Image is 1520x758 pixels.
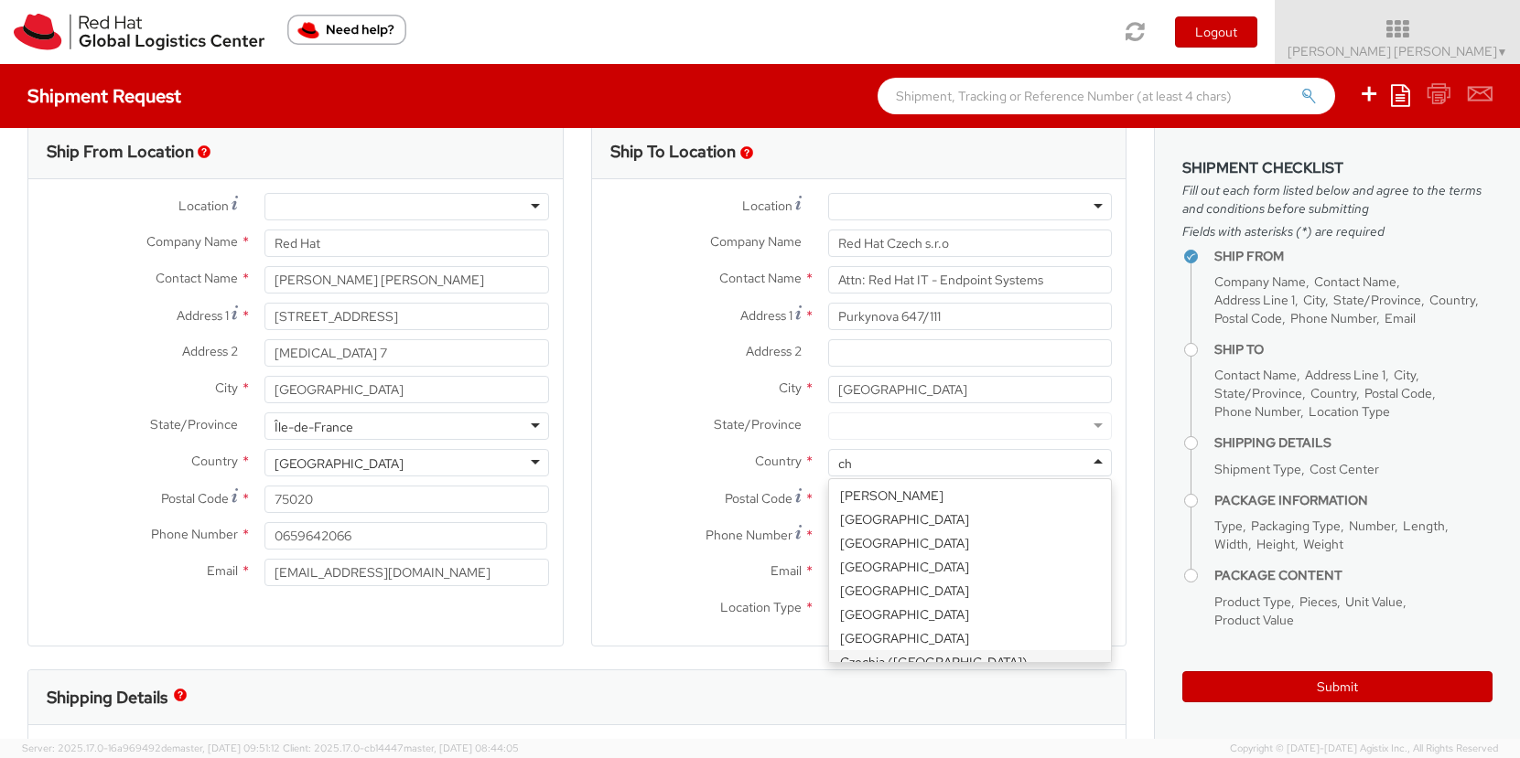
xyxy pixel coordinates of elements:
h4: Ship To [1214,343,1493,357]
span: Location [178,198,229,214]
span: Copyright © [DATE]-[DATE] Agistix Inc., All Rights Reserved [1230,742,1498,756]
button: Need help? [287,15,406,45]
div: [GEOGRAPHIC_DATA] [829,507,1111,531]
span: Type [1214,518,1243,534]
h4: Package Information [1214,494,1493,507]
h3: Shipping Details [47,689,167,707]
div: [GEOGRAPHIC_DATA] [275,454,404,473]
span: Pieces [1299,593,1337,610]
div: [GEOGRAPHIC_DATA] [829,531,1111,555]
span: State/Province [714,416,802,432]
span: Fields with asterisks (*) are required [1182,222,1493,240]
span: Email [207,562,238,579]
span: Address Line 1 [1214,292,1295,308]
span: Length [1403,518,1445,534]
span: State/Province [1214,385,1302,401]
span: Address 1 [177,307,229,324]
span: City [1394,367,1416,383]
span: Postal Code [1364,385,1432,401]
div: Czechia ([GEOGRAPHIC_DATA]) [829,650,1111,674]
span: Phone Number [151,526,238,542]
span: Postal Code [161,490,229,507]
span: [PERSON_NAME] [PERSON_NAME] [1288,43,1508,59]
span: master, [DATE] 09:51:12 [172,742,280,754]
span: Address 2 [746,343,802,359]
span: State/Province [1333,292,1421,308]
span: Shipment Type [1214,461,1301,477]
div: Île-de-France [275,418,353,436]
div: [PERSON_NAME] [829,484,1111,507]
span: Server: 2025.17.0-16a969492de [22,742,280,754]
span: Postal Code [725,490,792,507]
span: City [779,379,802,396]
span: Contact Name [156,270,238,286]
span: ▼ [1497,45,1508,59]
span: Unit Value [1345,593,1403,610]
span: Location [742,198,792,214]
h3: Ship To Location [610,143,736,161]
span: Product Type [1214,593,1291,610]
span: Width [1214,536,1248,552]
span: Contact Name [1314,273,1396,290]
span: Contact Name [719,270,802,286]
span: Cost Center [1310,461,1379,477]
input: Shipment, Tracking or Reference Number (at least 4 chars) [878,78,1335,114]
span: Country [755,453,802,469]
span: master, [DATE] 08:44:05 [404,742,519,754]
span: Company Name [710,233,802,250]
span: Fill out each form listed below and agree to the terms and conditions before submitting [1182,181,1493,218]
span: Postal Code [1214,310,1282,326]
span: State/Province [150,416,238,432]
h3: Shipment Checklist [1182,160,1493,176]
span: Location Type [720,599,802,615]
span: Packaging Type [1251,518,1341,534]
span: Address 1 [740,307,792,324]
span: City [1303,292,1325,308]
h4: Ship From [1214,250,1493,263]
span: Email [771,562,802,579]
div: [GEOGRAPHIC_DATA] [829,626,1111,650]
span: Phone Number [1290,310,1376,326]
span: Location Type [1309,403,1390,420]
div: [GEOGRAPHIC_DATA] [829,579,1111,603]
span: Email [1385,310,1416,326]
span: Address Line 1 [1305,367,1385,383]
h3: Ship From Location [47,143,194,161]
div: [GEOGRAPHIC_DATA] [829,555,1111,579]
span: Country [1429,292,1475,308]
span: City [215,379,238,396]
span: Product Value [1214,612,1294,628]
span: Country [191,453,238,469]
span: Country [1310,385,1356,401]
img: rh-logistics-00dfa346123c4ec078e1.svg [14,14,264,50]
span: Contact Name [1214,367,1297,383]
h4: Shipment Request [27,86,181,106]
span: Phone Number [1214,403,1300,420]
button: Logout [1175,16,1257,48]
button: Submit [1182,671,1493,702]
h4: Package Content [1214,569,1493,582]
h4: Shipping Details [1214,436,1493,450]
span: Company Name [1214,273,1306,290]
span: Phone Number [706,527,792,543]
span: Address 2 [182,343,238,359]
span: Number [1349,518,1395,534]
span: Height [1256,536,1295,552]
span: Weight [1303,536,1343,552]
div: [GEOGRAPHIC_DATA] [829,603,1111,626]
span: Client: 2025.17.0-cb14447 [283,742,519,754]
span: Company Name [146,233,238,250]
